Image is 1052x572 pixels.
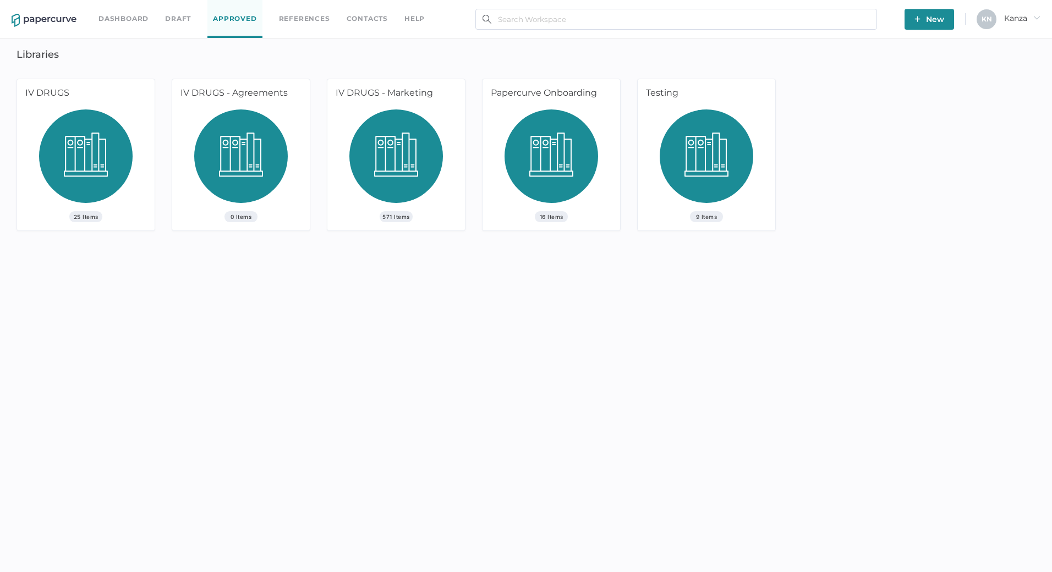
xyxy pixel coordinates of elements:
[1004,13,1040,23] span: Kanza
[17,48,59,61] h3: Libraries
[17,79,151,109] div: IV DRUGS
[98,13,149,25] a: Dashboard
[194,109,288,211] img: library_icon.d60aa8ac.svg
[982,15,992,23] span: K N
[17,79,155,230] a: IV DRUGS25 Items
[349,109,443,211] img: library_icon.d60aa8ac.svg
[172,79,306,109] div: IV DRUGS - Agreements
[404,13,425,25] div: help
[914,16,920,22] img: plus-white.e19ec114.svg
[483,79,620,230] a: Papercurve Onboarding16 Items
[327,79,461,109] div: IV DRUGS - Marketing
[905,9,954,30] button: New
[327,79,465,230] a: IV DRUGS - Marketing571 Items
[505,109,598,211] img: library_icon.d60aa8ac.svg
[12,14,76,27] img: papercurve-logo-colour.7244d18c.svg
[914,9,944,30] span: New
[347,13,388,25] a: Contacts
[483,79,616,109] div: Papercurve Onboarding
[224,211,257,222] span: 0 Items
[172,79,310,230] a: IV DRUGS - Agreements0 Items
[660,109,753,211] img: library_icon.d60aa8ac.svg
[380,211,413,222] span: 571 Items
[475,9,877,30] input: Search Workspace
[165,13,191,25] a: Draft
[39,109,133,211] img: library_icon.d60aa8ac.svg
[638,79,771,109] div: Testing
[69,211,102,222] span: 25 Items
[690,211,723,222] span: 9 Items
[1033,14,1040,21] i: arrow_right
[483,15,491,24] img: search.bf03fe8b.svg
[638,79,775,230] a: Testing9 Items
[535,211,568,222] span: 16 Items
[279,13,330,25] a: References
